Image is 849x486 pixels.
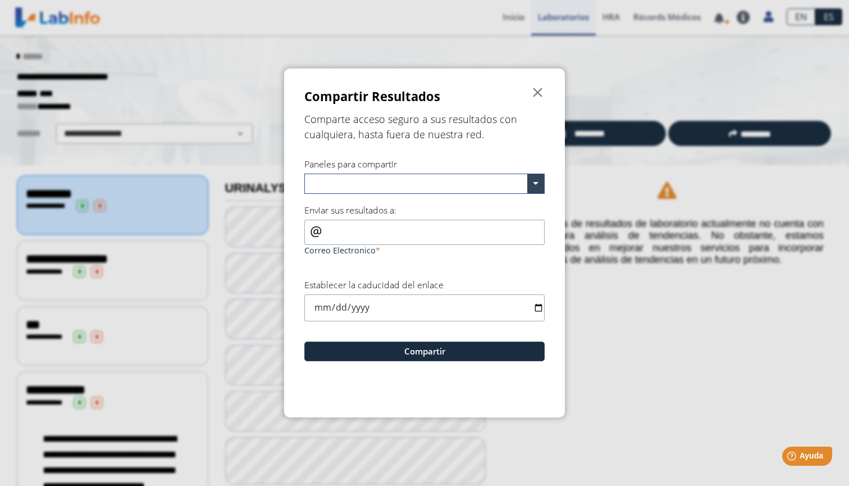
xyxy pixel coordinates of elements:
h5: Comparte acceso seguro a sus resultados con cualquiera, hasta fuera de nuestra red. [304,112,545,142]
label: Paneles para compartir [304,158,397,170]
iframe: Help widget launcher [749,442,837,474]
span:  [531,86,545,99]
h3: Compartir Resultados [304,88,440,106]
label: Enviar sus resultados a: [304,204,396,216]
button: Compartir [304,342,545,361]
label: Correo Electronico [304,245,545,256]
label: Establecer la caducidad del enlace [304,279,444,291]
